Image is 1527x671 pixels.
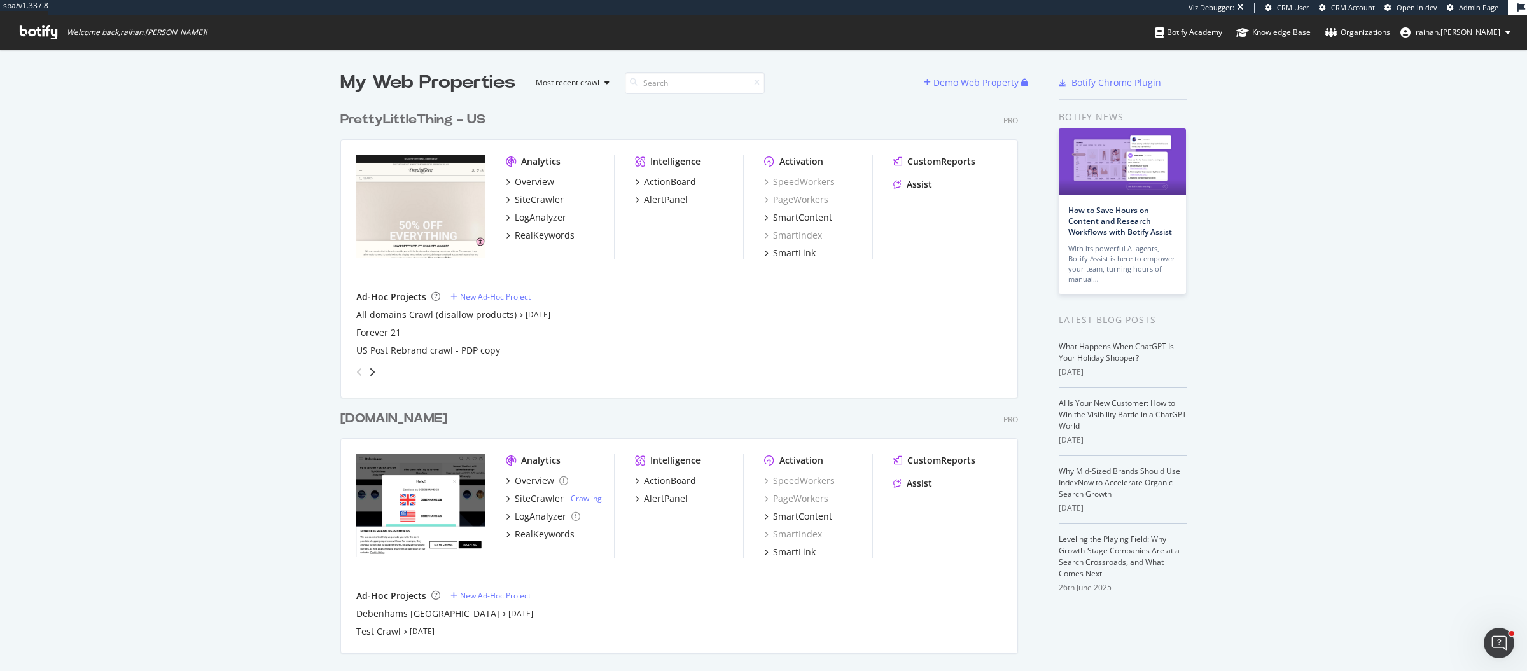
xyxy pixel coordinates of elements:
[1277,3,1309,12] span: CRM User
[515,176,554,188] div: Overview
[1068,205,1172,237] a: How to Save Hours on Content and Research Workflows with Botify Assist
[1003,414,1018,425] div: Pro
[1059,534,1180,579] a: Leveling the Playing Field: Why Growth-Stage Companies Are at a Search Crossroads, and What Comes...
[1265,3,1309,13] a: CRM User
[340,111,485,129] div: PrettyLittleThing - US
[893,454,975,467] a: CustomReports
[1059,502,1187,514] div: [DATE]
[1155,15,1222,50] a: Botify Academy
[764,474,835,487] a: SpeedWorkers
[1059,398,1187,431] a: AI Is Your New Customer: How to Win the Visibility Battle in a ChatGPT World
[356,454,485,557] img: debenhams.com
[650,155,701,168] div: Intelligence
[356,607,499,620] a: Debenhams [GEOGRAPHIC_DATA]
[410,626,435,637] a: [DATE]
[764,176,835,188] a: SpeedWorkers
[460,291,531,302] div: New Ad-Hoc Project
[644,193,688,206] div: AlertPanel
[356,625,401,638] a: Test Crawl
[907,454,975,467] div: CustomReports
[764,528,822,541] div: SmartIndex
[1447,3,1498,13] a: Admin Page
[1236,15,1311,50] a: Knowledge Base
[1319,3,1375,13] a: CRM Account
[515,528,575,541] div: RealKeywords
[526,309,550,320] a: [DATE]
[508,608,533,619] a: [DATE]
[521,155,561,168] div: Analytics
[351,362,368,382] div: angle-left
[764,546,816,558] a: SmartLink
[635,492,688,505] a: AlertPanel
[515,492,564,505] div: SiteCrawler
[764,211,832,224] a: SmartContent
[356,291,426,303] div: Ad-Hoc Projects
[67,27,207,38] span: Welcome back, raihan.[PERSON_NAME] !
[506,492,602,505] a: SiteCrawler- Crawling
[779,155,823,168] div: Activation
[1059,366,1187,378] div: [DATE]
[515,211,566,224] div: LogAnalyzer
[356,308,517,321] a: All domains Crawl (disallow products)
[1331,3,1375,12] span: CRM Account
[933,76,1019,89] div: Demo Web Property
[1325,15,1390,50] a: Organizations
[368,366,377,378] div: angle-right
[779,454,823,467] div: Activation
[1059,582,1187,593] div: 26th June 2025
[506,176,554,188] a: Overview
[907,155,975,168] div: CustomReports
[356,590,426,602] div: Ad-Hoc Projects
[893,155,975,168] a: CustomReports
[625,72,765,94] input: Search
[773,247,816,259] div: SmartLink
[1059,110,1187,124] div: Botify news
[764,247,816,259] a: SmartLink
[907,477,932,490] div: Assist
[1155,26,1222,39] div: Botify Academy
[356,344,500,357] div: US Post Rebrand crawl - PDP copy
[1416,27,1500,38] span: raihan.ahmed
[506,193,564,206] a: SiteCrawler
[764,193,828,206] a: PageWorkers
[635,176,696,188] a: ActionBoard
[924,77,1021,88] a: Demo Web Property
[356,326,401,339] a: Forever 21
[650,454,701,467] div: Intelligence
[644,176,696,188] div: ActionBoard
[1325,26,1390,39] div: Organizations
[644,492,688,505] div: AlertPanel
[764,492,828,505] a: PageWorkers
[506,528,575,541] a: RealKeywords
[1068,244,1176,284] div: With its powerful AI agents, Botify Assist is here to empower your team, turning hours of manual…
[893,477,932,490] a: Assist
[1071,76,1161,89] div: Botify Chrome Plugin
[1397,3,1437,12] span: Open in dev
[506,510,580,523] a: LogAnalyzer
[1059,466,1180,499] a: Why Mid-Sized Brands Should Use IndexNow to Accelerate Organic Search Growth
[356,155,485,258] img: prettylittlething.us
[450,291,531,302] a: New Ad-Hoc Project
[924,73,1021,93] button: Demo Web Property
[340,410,447,428] div: [DOMAIN_NAME]
[1384,3,1437,13] a: Open in dev
[644,474,696,487] div: ActionBoard
[764,229,822,242] a: SmartIndex
[506,211,566,224] a: LogAnalyzer
[893,178,932,191] a: Assist
[1189,3,1234,13] div: Viz Debugger:
[515,193,564,206] div: SiteCrawler
[1059,434,1187,446] div: [DATE]
[635,193,688,206] a: AlertPanel
[1236,26,1311,39] div: Knowledge Base
[515,510,566,523] div: LogAnalyzer
[526,73,615,93] button: Most recent crawl
[1059,76,1161,89] a: Botify Chrome Plugin
[460,590,531,601] div: New Ad-Hoc Project
[773,546,816,558] div: SmartLink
